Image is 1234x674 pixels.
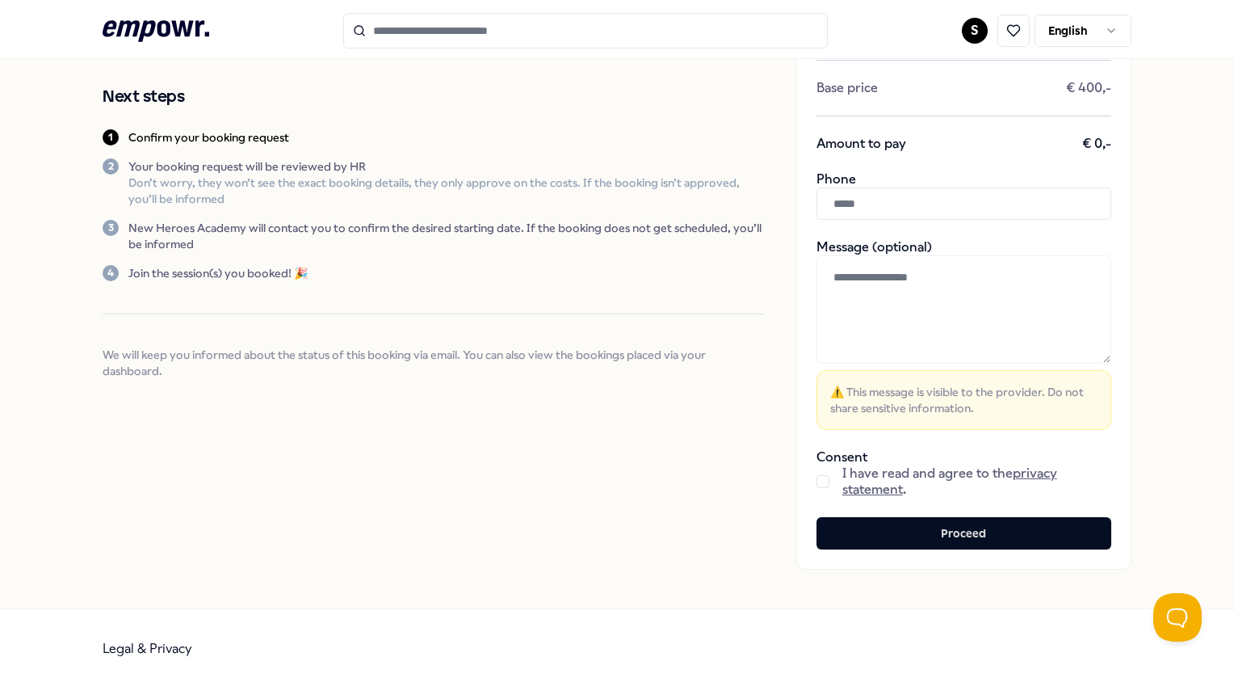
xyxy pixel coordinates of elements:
button: S [962,18,988,44]
p: Your booking request will be reviewed by HR [128,158,763,175]
p: New Heroes Academy will contact you to confirm the desired starting date. If the booking does not... [128,220,763,252]
span: Base price [816,80,878,96]
span: Amount to pay [816,136,906,152]
div: Consent [816,449,1111,498]
div: 3 [103,220,119,236]
span: € 400,- [1066,80,1111,96]
span: € 0,- [1082,136,1111,152]
button: Proceed [816,517,1111,550]
h2: Next steps [103,84,763,110]
div: 2 [103,158,119,175]
a: privacy statement [842,465,1057,497]
iframe: Help Scout Beacon - Open [1153,593,1202,642]
span: We will keep you informed about the status of this booking via email. You can also view the booki... [103,347,763,379]
input: Search for products, categories or subcategories [343,13,828,48]
a: Legal & Privacy [103,641,192,656]
div: 4 [103,265,119,281]
span: I have read and agree to the . [842,465,1111,498]
div: 1 [103,129,119,145]
p: Don’t worry, they won’t see the exact booking details, they only approve on the costs. If the boo... [128,175,763,207]
span: ⚠️ This message is visible to the provider. Do not share sensitive information. [830,384,1098,416]
p: Join the session(s) you booked! 🎉 [128,265,308,281]
div: Phone [816,171,1111,220]
p: Confirm your booking request [128,129,289,145]
div: Message (optional) [816,239,1111,430]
